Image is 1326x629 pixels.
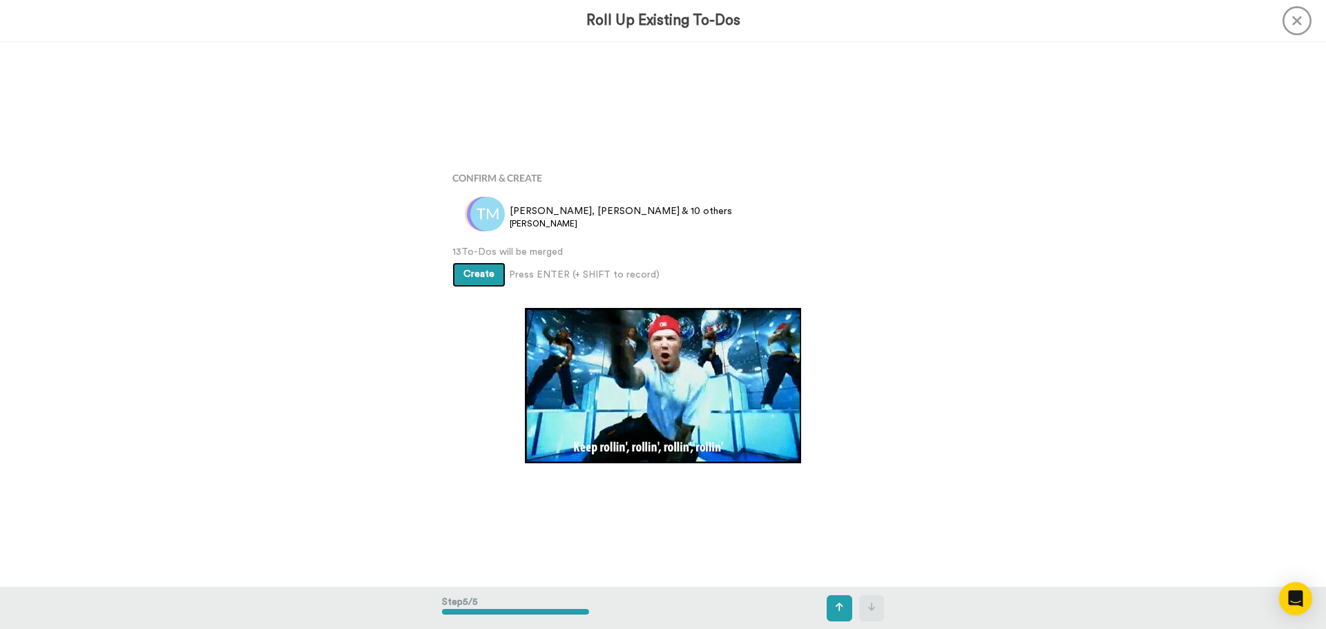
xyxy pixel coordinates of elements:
[467,197,501,231] img: ah.png
[510,218,732,229] span: [PERSON_NAME]
[1279,582,1312,615] div: Open Intercom Messenger
[470,197,505,231] img: tm.png
[452,245,874,259] span: 13 To-Dos will be merged
[525,308,801,463] img: 6EEDSeh.gif
[586,12,740,28] h3: Roll Up Existing To-Dos
[463,269,494,279] span: Create
[452,173,874,183] h4: Confirm & Create
[442,588,589,628] div: Step 5 / 5
[465,197,499,231] img: js.png
[509,268,660,282] span: Press ENTER (+ SHIFT to record)
[452,262,506,287] button: Create
[510,204,732,218] span: [PERSON_NAME], [PERSON_NAME] & 10 others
